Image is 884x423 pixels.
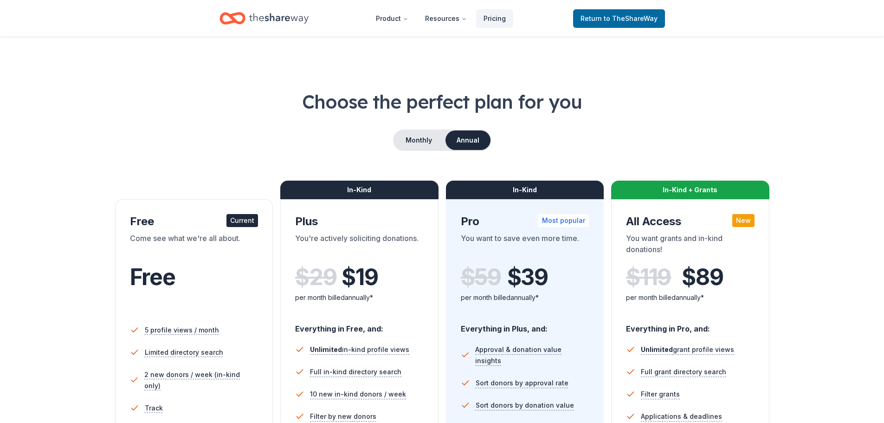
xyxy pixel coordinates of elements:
[295,315,424,335] div: Everything in Free, and:
[310,366,401,377] span: Full in-kind directory search
[538,214,589,227] div: Most popular
[626,292,755,303] div: per month billed annually*
[641,345,673,353] span: Unlimited
[626,233,755,259] div: You want grants and in-kind donations!
[130,233,258,259] div: Come see what we're all about.
[226,214,258,227] div: Current
[641,345,734,353] span: grant profile views
[280,181,439,199] div: In-Kind
[641,411,722,422] span: Applications & deadlines
[295,292,424,303] div: per month billed annually*
[37,89,847,115] h1: Choose the perfect plan for you
[295,233,424,259] div: You're actively soliciting donations.
[476,9,513,28] a: Pricing
[130,263,175,291] span: Free
[461,214,589,229] div: Pro
[144,369,258,391] span: 2 new donors / week (in-kind only)
[418,9,474,28] button: Resources
[219,7,309,29] a: Home
[626,315,755,335] div: Everything in Pro, and:
[461,292,589,303] div: per month billed annually*
[310,411,376,422] span: Filter by new donors
[145,325,219,336] span: 5 profile views / month
[446,181,604,199] div: In-Kind
[461,315,589,335] div: Everything in Plus, and:
[682,264,723,290] span: $ 89
[626,214,755,229] div: All Access
[476,400,574,411] span: Sort donors by donation value
[368,9,416,28] button: Product
[461,233,589,259] div: You want to save even more time.
[611,181,769,199] div: In-Kind + Grants
[342,264,378,290] span: $ 19
[475,344,589,366] span: Approval & donation value insights
[310,345,409,353] span: in-kind profile views
[507,264,548,290] span: $ 39
[604,14,658,22] span: to TheShareWay
[641,366,726,377] span: Full grant directory search
[145,403,163,414] span: Track
[581,13,658,24] span: Return
[445,130,490,150] button: Annual
[732,214,755,227] div: New
[295,214,424,229] div: Plus
[310,389,406,400] span: 10 new in-kind donors / week
[310,345,342,353] span: Unlimited
[368,7,513,29] nav: Main
[641,389,680,400] span: Filter grants
[145,347,223,358] span: Limited directory search
[573,9,665,28] a: Returnto TheShareWay
[394,130,444,150] button: Monthly
[476,377,568,389] span: Sort donors by approval rate
[130,214,258,229] div: Free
